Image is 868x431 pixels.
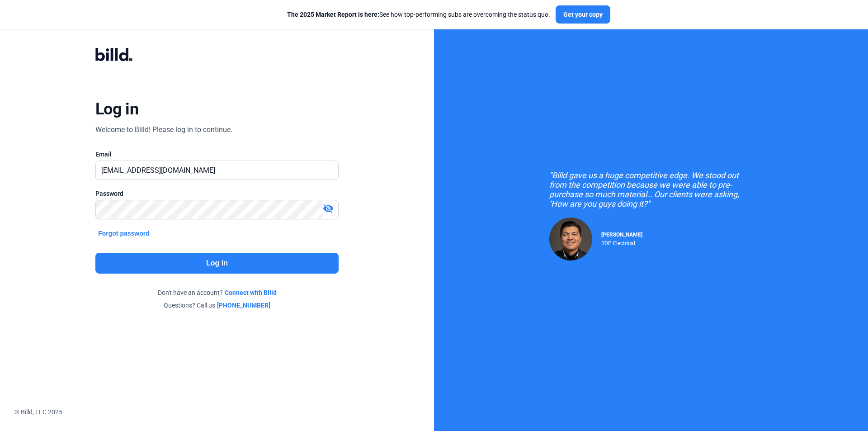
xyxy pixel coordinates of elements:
span: [PERSON_NAME] [601,232,642,238]
div: Password [95,189,339,198]
a: Connect with Billd [225,288,277,297]
mat-icon: visibility_off [323,203,334,214]
div: See how top-performing subs are overcoming the status quo. [287,10,550,19]
a: [PHONE_NUMBER] [217,301,270,310]
div: Questions? Call us [95,301,339,310]
span: The 2025 Market Report is here: [287,11,379,18]
div: "Billd gave us a huge competitive edge. We stood out from the competition because we were able to... [549,171,753,208]
div: Email [95,150,339,159]
button: Get your copy [556,5,610,24]
div: RDP Electrical [601,238,642,246]
button: Forgot password [95,228,152,238]
div: Log in [95,99,138,119]
button: Log in [95,253,339,274]
div: Welcome to Billd! Please log in to continue. [95,124,232,135]
div: Don't have an account? [95,288,339,297]
img: Raul Pacheco [549,218,592,260]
